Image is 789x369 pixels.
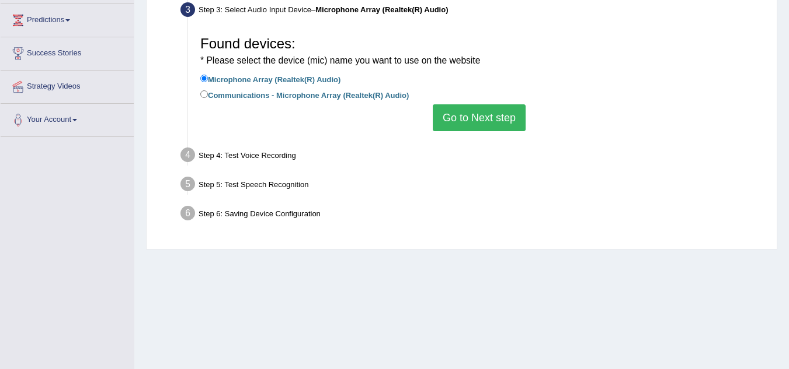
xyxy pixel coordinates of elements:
[1,71,134,100] a: Strategy Videos
[175,173,771,199] div: Step 5: Test Speech Recognition
[433,104,526,131] button: Go to Next step
[175,144,771,170] div: Step 4: Test Voice Recording
[1,37,134,66] a: Success Stories
[175,202,771,228] div: Step 6: Saving Device Configuration
[311,5,449,14] span: –
[1,104,134,133] a: Your Account
[1,4,134,33] a: Predictions
[315,5,448,14] b: Microphone Array (Realtek(R) Audio)
[200,75,208,82] input: Microphone Array (Realtek(R) Audio)
[200,88,409,101] label: Communications - Microphone Array (Realtek(R) Audio)
[200,72,340,85] label: Microphone Array (Realtek(R) Audio)
[200,36,758,67] h3: Found devices:
[200,90,208,98] input: Communications - Microphone Array (Realtek(R) Audio)
[200,55,480,65] small: * Please select the device (mic) name you want to use on the website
